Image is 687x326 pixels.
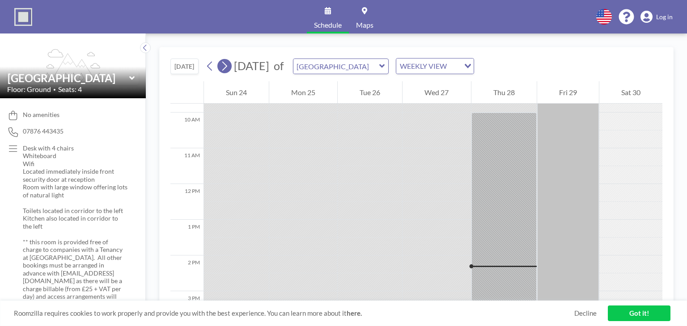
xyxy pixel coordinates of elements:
button: [DATE] [170,59,199,74]
a: here. [347,309,362,317]
div: 1 PM [170,220,204,255]
span: Maps [356,21,373,29]
input: Westhill BC Meeting Room [8,71,129,84]
p: Wifi [23,160,128,168]
div: Tue 26 [338,81,402,104]
span: Log in [656,13,673,21]
div: Sun 24 [204,81,269,104]
div: Search for option [396,59,474,74]
a: Got it! [608,305,670,321]
p: Located immediately inside front security door at reception [23,167,128,183]
span: 07876 443435 [23,127,64,135]
span: WEEKLY VIEW [398,60,449,72]
input: Westhill BC Meeting Room [293,59,379,74]
a: Decline [574,309,597,318]
span: • [53,87,56,92]
div: 10 AM [170,113,204,148]
span: Schedule [314,21,342,29]
p: Toilets located in corridor to the left [23,207,128,215]
p: Whiteboard [23,152,128,160]
input: Search for option [450,60,459,72]
img: organization-logo [14,8,32,26]
div: Thu 28 [471,81,537,104]
span: Floor: Ground [7,85,51,94]
span: [DATE] [234,59,269,72]
span: of [274,59,284,73]
div: 11 AM [170,148,204,184]
div: 12 PM [170,184,204,220]
span: No amenities [23,111,59,119]
p: Room with large window offering lots of natural light [23,183,128,199]
p: Desk with 4 chairs [23,144,128,152]
p: Kitchen also located in corridor to the left [23,214,128,230]
div: 2 PM [170,255,204,291]
a: Log in [640,11,673,23]
div: Wed 27 [403,81,471,104]
div: Mon 25 [269,81,337,104]
span: Seats: 4 [58,85,82,94]
div: Sat 30 [599,81,662,104]
span: Roomzilla requires cookies to work properly and provide you with the best experience. You can lea... [14,309,574,318]
div: Fri 29 [537,81,599,104]
p: ** this room is provided free of charge to companies with a Tenancy at [GEOGRAPHIC_DATA]. All oth... [23,238,128,309]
